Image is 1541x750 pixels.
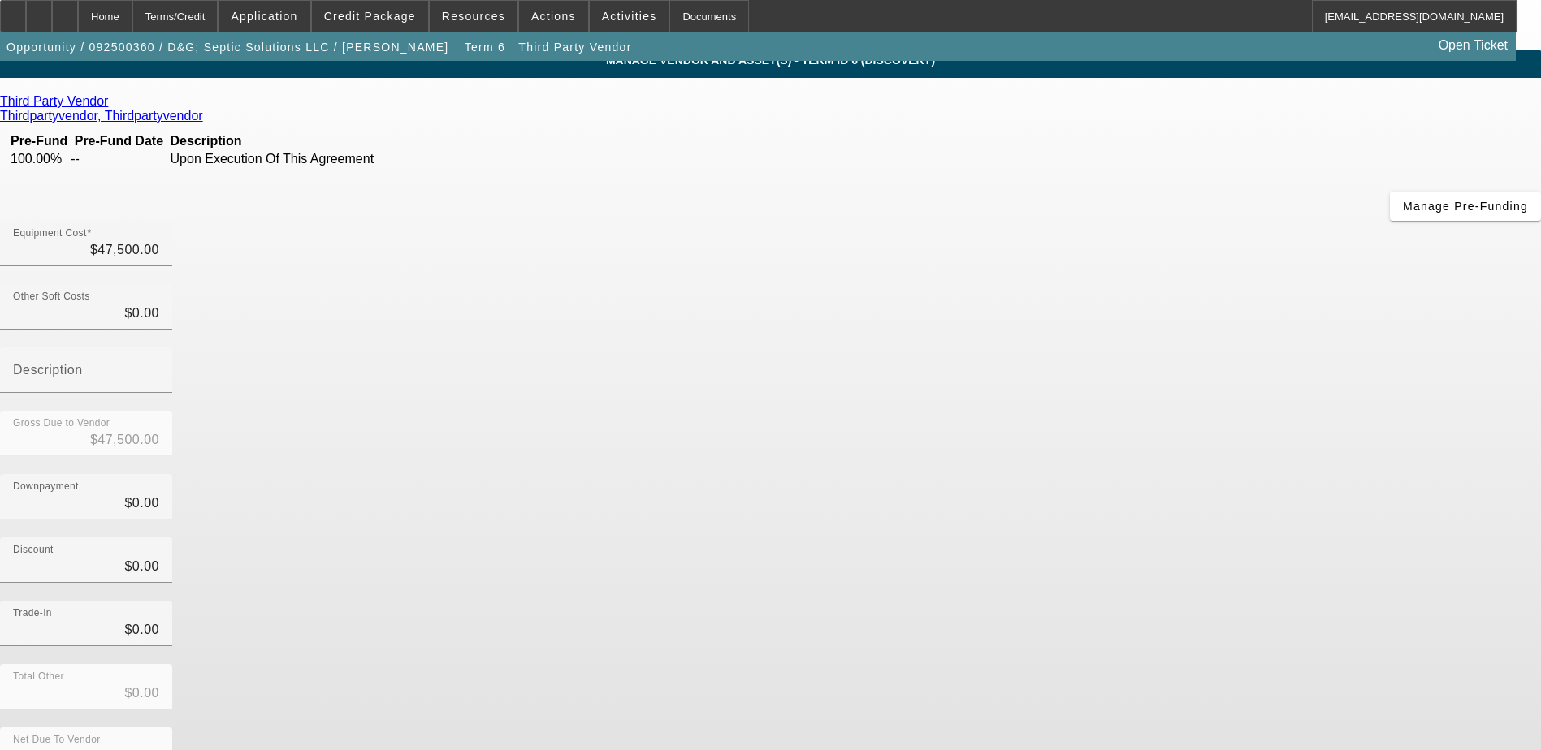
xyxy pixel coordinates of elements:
[13,545,54,555] mat-label: Discount
[518,41,631,54] span: Third Party Vendor
[231,10,297,23] span: Application
[514,32,635,62] button: Third Party Vendor
[13,608,52,619] mat-label: Trade-In
[13,363,83,377] mat-label: Description
[1432,32,1514,59] a: Open Ticket
[10,151,68,167] td: 100.00%
[170,133,405,149] th: Description
[70,151,167,167] td: --
[10,133,68,149] th: Pre-Fund
[1403,200,1528,213] span: Manage Pre-Funding
[70,133,167,149] th: Pre-Fund Date
[531,10,576,23] span: Actions
[13,735,101,745] mat-label: Net Due To Vendor
[430,1,517,32] button: Resources
[465,41,505,54] span: Term 6
[459,32,511,62] button: Term 6
[13,671,64,682] mat-label: Total Other
[442,10,505,23] span: Resources
[13,228,87,239] mat-label: Equipment Cost
[219,1,309,32] button: Application
[6,41,448,54] span: Opportunity / 092500360 / D&G; Septic Solutions LLC / [PERSON_NAME]
[1390,192,1541,221] button: Manage Pre-Funding
[13,291,90,302] mat-label: Other Soft Costs
[519,1,588,32] button: Actions
[324,10,416,23] span: Credit Package
[170,151,405,167] td: Upon Execution Of This Agreement
[13,481,79,492] mat-label: Downpayment
[13,418,110,429] mat-label: Gross Due to Vendor
[312,1,428,32] button: Credit Package
[590,1,669,32] button: Activities
[602,10,657,23] span: Activities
